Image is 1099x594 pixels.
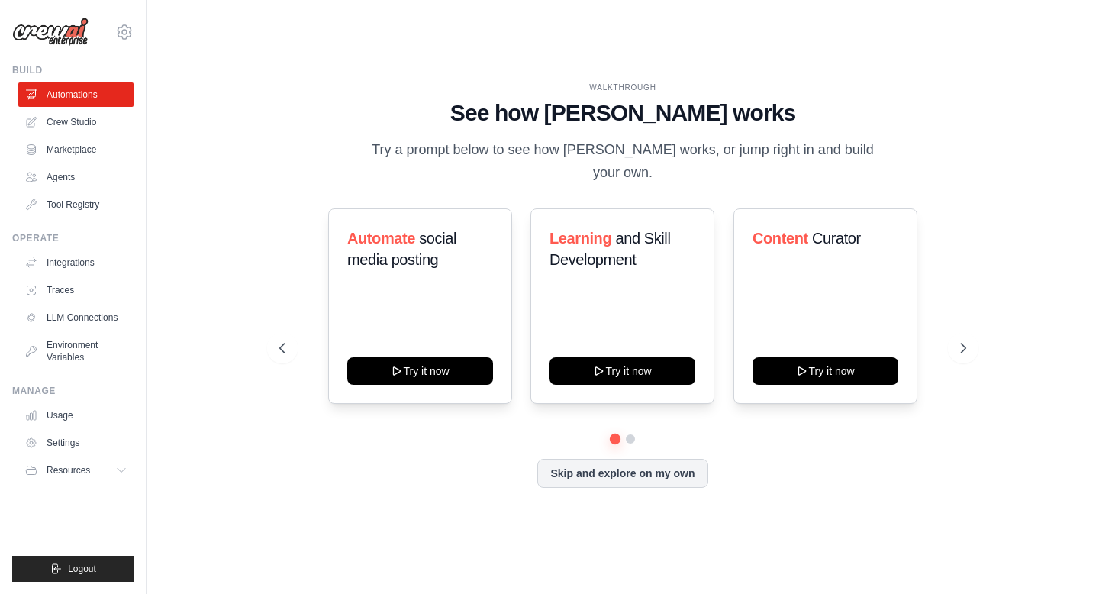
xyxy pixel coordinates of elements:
a: Automations [18,82,134,107]
span: social media posting [347,230,456,268]
div: Operate [12,232,134,244]
a: Environment Variables [18,333,134,370]
div: WALKTHROUGH [279,82,965,93]
button: Logout [12,556,134,582]
button: Try it now [549,357,695,385]
span: Logout [68,563,96,575]
h1: See how [PERSON_NAME] works [279,99,965,127]
a: Integrations [18,250,134,275]
a: Usage [18,403,134,428]
span: Content [753,230,808,247]
button: Try it now [347,357,493,385]
button: Resources [18,458,134,483]
button: Try it now [753,357,898,385]
button: Skip and explore on my own [537,459,707,488]
span: Resources [47,464,90,476]
a: LLM Connections [18,305,134,330]
a: Tool Registry [18,192,134,217]
a: Settings [18,431,134,455]
img: Logo [12,18,89,47]
div: Manage [12,385,134,397]
span: Learning [549,230,611,247]
span: and Skill Development [549,230,670,268]
span: Automate [347,230,415,247]
a: Crew Studio [18,110,134,134]
a: Marketplace [18,137,134,162]
div: Build [12,64,134,76]
span: Curator [811,230,860,247]
a: Traces [18,278,134,302]
a: Agents [18,165,134,189]
p: Try a prompt below to see how [PERSON_NAME] works, or jump right in and build your own. [366,139,879,184]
